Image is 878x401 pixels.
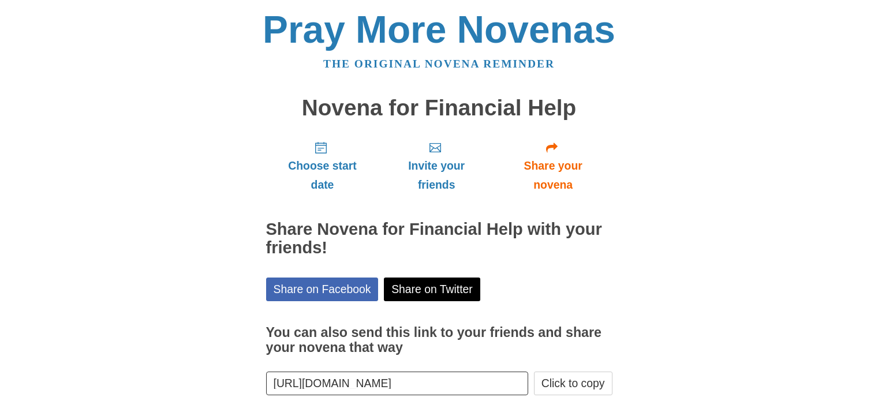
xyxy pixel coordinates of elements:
h2: Share Novena for Financial Help with your friends! [266,220,612,257]
span: Choose start date [278,156,368,194]
a: Pray More Novenas [263,8,615,51]
a: Invite your friends [379,132,494,200]
a: Share on Facebook [266,278,379,301]
a: Choose start date [266,132,379,200]
h3: You can also send this link to your friends and share your novena that way [266,325,612,355]
a: Share on Twitter [384,278,480,301]
a: The original novena reminder [323,58,555,70]
a: Share your novena [494,132,612,200]
h1: Novena for Financial Help [266,96,612,121]
button: Click to copy [534,372,612,395]
span: Share your novena [506,156,601,194]
span: Invite your friends [390,156,482,194]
